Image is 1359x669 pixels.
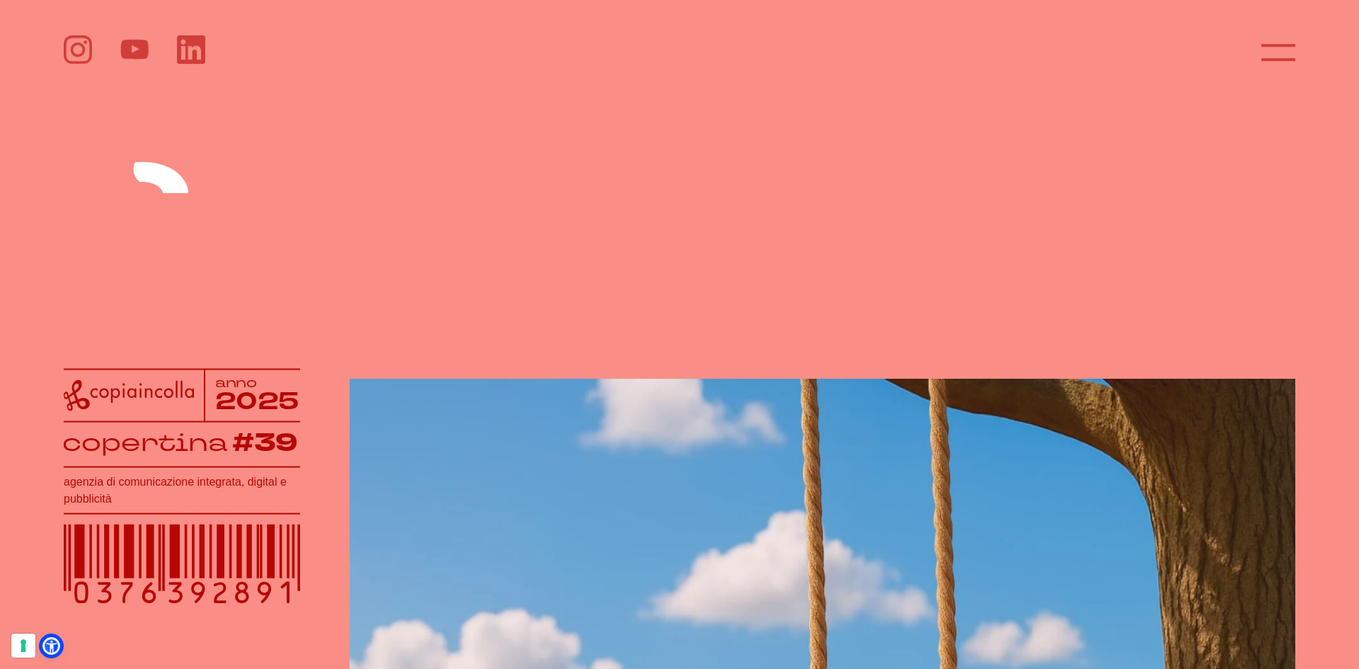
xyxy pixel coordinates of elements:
[64,474,300,508] h1: agenzia di comunicazione integrata, digital e pubblicità
[215,385,301,418] tspan: 2025
[11,634,35,658] button: Le tue preferenze relative al consenso per le tecnologie di tracciamento
[62,426,227,459] tspan: copertina
[42,637,60,655] a: Open Accessibility Menu
[233,425,299,461] tspan: #39
[215,374,258,391] tspan: anno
